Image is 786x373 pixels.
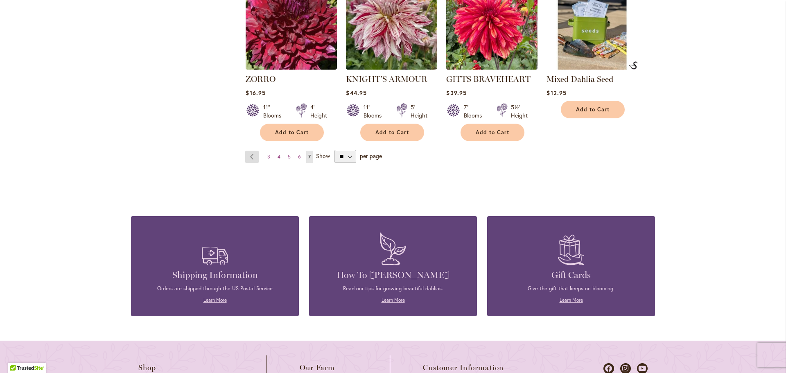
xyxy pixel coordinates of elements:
span: 3 [267,154,270,160]
button: Add to Cart [260,124,324,141]
a: GITTS BRAVEHEART [446,74,531,84]
a: KNIGHT'S ARMOUR [346,74,427,84]
span: $16.95 [246,89,265,97]
button: Add to Cart [561,101,625,118]
a: Mixed Dahlia Seed Mixed Dahlia Seed [547,63,638,71]
p: Orders are shipped through the US Postal Service [143,285,287,292]
span: 5 [288,154,291,160]
span: Our Farm [300,364,335,372]
a: Mixed Dahlia Seed [547,74,613,84]
iframe: Launch Accessibility Center [6,344,29,367]
div: 5½' Height [511,103,528,120]
div: 11" Blooms [364,103,386,120]
img: Mixed Dahlia Seed [629,61,638,70]
h4: Shipping Information [143,269,287,281]
div: 4' Height [310,103,327,120]
span: per page [360,152,382,160]
a: Learn More [382,297,405,303]
a: 4 [276,151,282,163]
span: 7 [308,154,311,160]
a: GITTS BRAVEHEART Exclusive [446,63,538,71]
span: Shop [138,364,156,372]
a: Learn More [560,297,583,303]
span: Customer Information [423,364,504,372]
span: Add to Cart [275,129,309,136]
span: 6 [298,154,301,160]
a: 6 [296,151,303,163]
h4: How To [PERSON_NAME] [321,269,465,281]
span: 4 [278,154,280,160]
button: Add to Cart [360,124,424,141]
span: $39.95 [446,89,466,97]
a: ZORRO [246,74,276,84]
span: Add to Cart [476,129,509,136]
span: Show [316,152,330,160]
p: Give the gift that keeps on blooming. [499,285,643,292]
a: Learn More [203,297,227,303]
div: 5' Height [411,103,427,120]
span: Add to Cart [375,129,409,136]
a: 5 [286,151,293,163]
button: Add to Cart [461,124,524,141]
div: 7" Blooms [464,103,487,120]
span: Add to Cart [576,106,610,113]
span: $44.95 [346,89,366,97]
span: $12.95 [547,89,566,97]
div: 11" Blooms [263,103,286,120]
a: KNIGHT'S ARMOUR Exclusive [346,63,437,71]
a: Zorro [246,63,337,71]
p: Read our tips for growing beautiful dahlias. [321,285,465,292]
a: 3 [265,151,272,163]
h4: Gift Cards [499,269,643,281]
